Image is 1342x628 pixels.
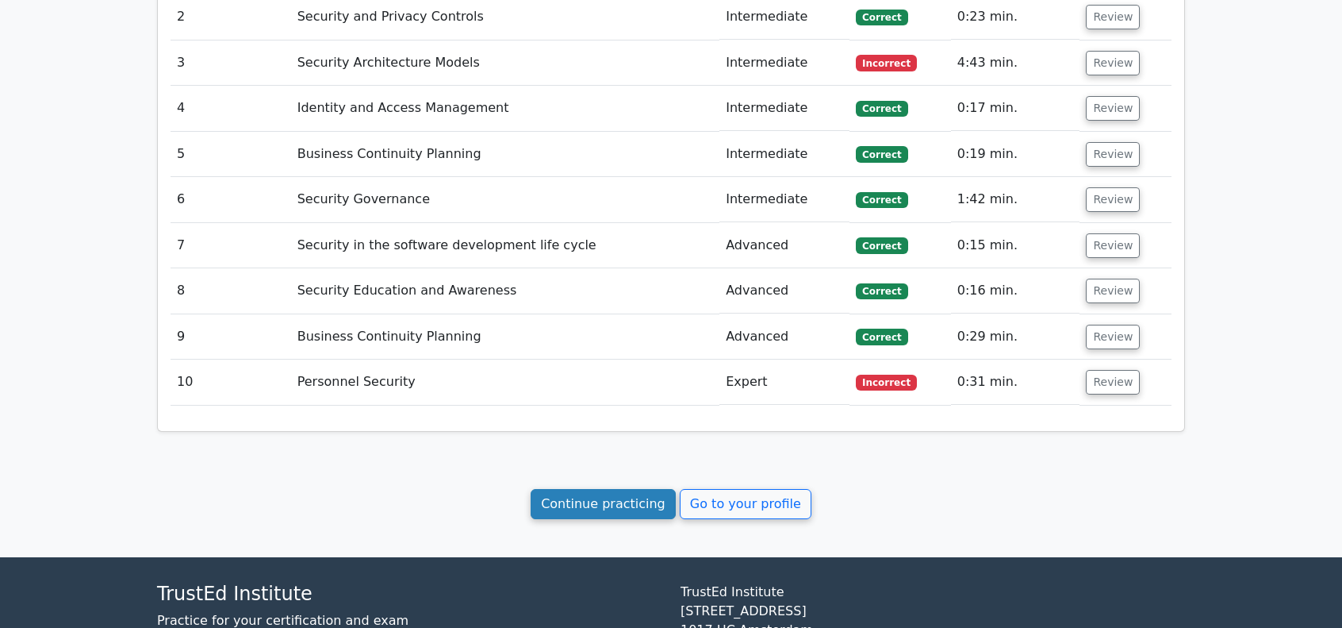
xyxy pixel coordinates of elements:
[1086,51,1140,75] button: Review
[171,132,291,177] td: 5
[856,146,907,162] span: Correct
[856,237,907,253] span: Correct
[171,86,291,131] td: 4
[1086,370,1140,395] button: Review
[291,177,720,222] td: Security Governance
[856,10,907,25] span: Correct
[1086,96,1140,121] button: Review
[719,268,849,314] td: Advanced
[680,489,811,519] a: Go to your profile
[171,360,291,405] td: 10
[951,40,1080,86] td: 4:43 min.
[291,40,720,86] td: Security Architecture Models
[291,268,720,314] td: Security Education and Awareness
[856,329,907,345] span: Correct
[951,177,1080,222] td: 1:42 min.
[719,314,849,360] td: Advanced
[719,223,849,268] td: Advanced
[171,314,291,360] td: 9
[951,268,1080,314] td: 0:16 min.
[157,613,408,628] a: Practice for your certification and exam
[951,223,1080,268] td: 0:15 min.
[171,223,291,268] td: 7
[951,360,1080,405] td: 0:31 min.
[171,177,291,222] td: 6
[1086,279,1140,303] button: Review
[856,192,907,208] span: Correct
[1086,233,1140,258] button: Review
[951,314,1080,360] td: 0:29 min.
[1086,142,1140,167] button: Review
[719,360,849,405] td: Expert
[719,132,849,177] td: Intermediate
[856,101,907,117] span: Correct
[856,55,917,71] span: Incorrect
[157,583,661,606] h4: TrustEd Institute
[719,177,849,222] td: Intermediate
[291,360,720,405] td: Personnel Security
[531,489,676,519] a: Continue practicing
[291,132,720,177] td: Business Continuity Planning
[951,132,1080,177] td: 0:19 min.
[719,40,849,86] td: Intermediate
[1086,187,1140,212] button: Review
[1086,5,1140,29] button: Review
[1086,325,1140,349] button: Review
[856,375,917,391] span: Incorrect
[291,86,720,131] td: Identity and Access Management
[171,40,291,86] td: 3
[291,223,720,268] td: Security in the software development life cycle
[171,268,291,314] td: 8
[291,314,720,360] td: Business Continuity Planning
[951,86,1080,131] td: 0:17 min.
[719,86,849,131] td: Intermediate
[856,283,907,299] span: Correct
